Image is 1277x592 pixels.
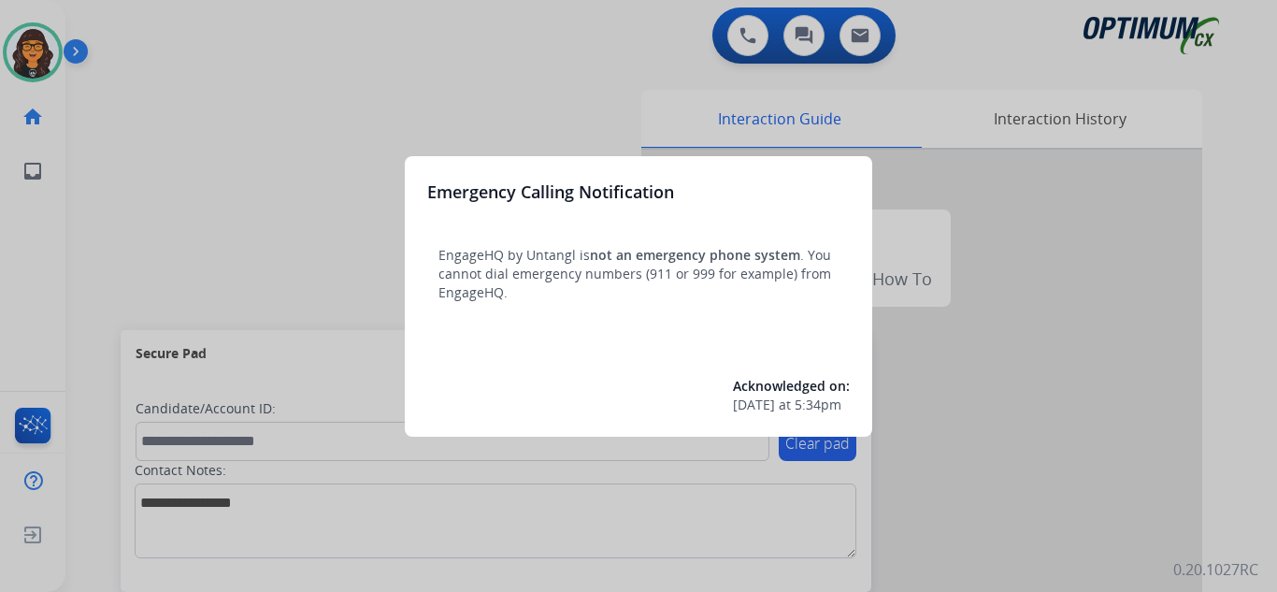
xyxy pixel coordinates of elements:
[795,396,841,414] span: 5:34pm
[438,246,839,302] p: EngageHQ by Untangl is . You cannot dial emergency numbers (911 or 999 for example) from EngageHQ.
[1173,558,1258,581] p: 0.20.1027RC
[427,179,674,205] h3: Emergency Calling Notification
[733,396,775,414] span: [DATE]
[590,246,800,264] span: not an emergency phone system
[733,396,850,414] div: at
[733,377,850,395] span: Acknowledged on:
